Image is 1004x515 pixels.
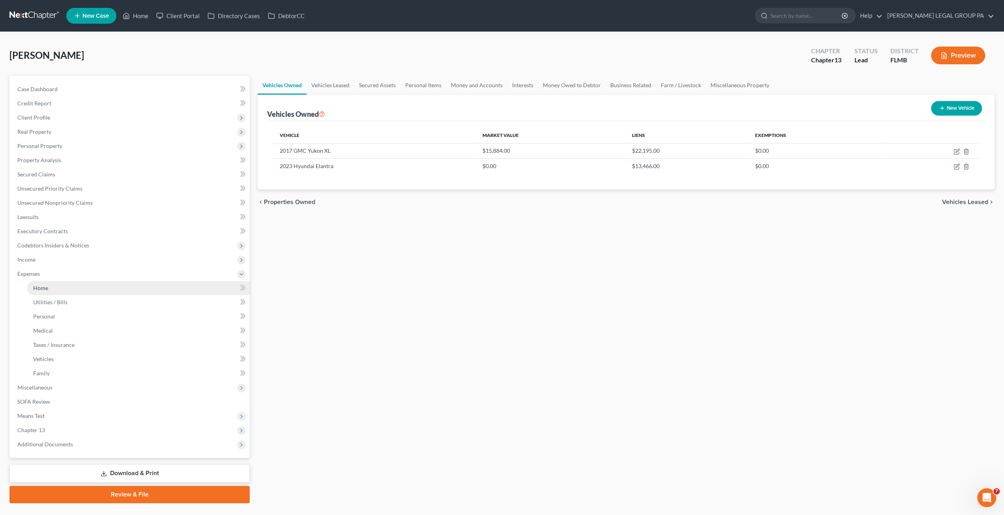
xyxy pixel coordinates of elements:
[9,49,84,61] span: [PERSON_NAME]
[17,427,45,433] span: Chapter 13
[834,56,841,64] span: 13
[856,9,882,23] a: Help
[988,199,995,205] i: chevron_right
[17,398,50,405] span: SOFA Review
[476,143,626,158] td: $15,884.00
[656,76,706,95] a: Farm / Livestock
[17,242,89,249] span: Codebtors Insiders & Notices
[890,56,918,65] div: FLMB
[606,76,656,95] a: Business Related
[17,228,68,234] span: Executory Contracts
[507,76,538,95] a: Interests
[33,327,53,334] span: Medical
[400,76,446,95] a: Personal Items
[17,142,62,149] span: Personal Property
[446,76,507,95] a: Money and Accounts
[626,159,749,174] td: $13,466.00
[27,295,250,309] a: Utilities / Bills
[33,356,54,362] span: Vehicles
[17,441,73,448] span: Additional Documents
[264,199,315,205] span: Properties Owned
[854,56,877,65] div: Lead
[883,9,994,23] a: [PERSON_NAME] LEGAL GROUP PA
[267,109,325,119] div: Vehicles Owned
[9,486,250,503] a: Review & File
[82,13,109,19] span: New Case
[626,127,749,143] th: Liens
[538,76,606,95] a: Money Owed to Debtor
[811,56,841,65] div: Chapter
[27,324,250,338] a: Medical
[748,127,882,143] th: Exemptions
[890,47,918,56] div: District
[258,76,307,95] a: Vehicles Owned
[33,285,48,291] span: Home
[11,153,250,167] a: Property Analysis
[264,9,308,23] a: DebtorCC
[258,199,264,205] i: chevron_left
[17,185,82,192] span: Unsecured Priority Claims
[476,159,626,174] td: $0.00
[770,8,843,23] input: Search by name...
[748,143,882,158] td: $0.00
[11,224,250,238] a: Executory Contracts
[204,9,264,23] a: Directory Cases
[273,127,476,143] th: Vehicle
[17,199,93,206] span: Unsecured Nonpriority Claims
[11,96,250,110] a: Credit Report
[17,213,39,220] span: Lawsuits
[706,76,774,95] a: Miscellaneous Property
[17,384,52,391] span: Miscellaneous
[17,171,55,178] span: Secured Claims
[33,313,55,320] span: Personal
[931,101,982,116] button: New Vehicle
[977,488,996,507] iframe: Intercom live chat
[993,488,1000,494] span: 7
[811,47,841,56] div: Chapter
[931,47,985,64] button: Preview
[33,341,75,348] span: Taxes / Insurance
[33,370,50,376] span: Family
[307,76,354,95] a: Vehicles Leased
[17,86,58,92] span: Case Dashboard
[11,210,250,224] a: Lawsuits
[942,199,988,205] span: Vehicles Leased
[17,128,51,135] span: Real Property
[27,352,250,366] a: Vehicles
[17,270,40,277] span: Expenses
[11,82,250,96] a: Case Dashboard
[17,157,61,163] span: Property Analysis
[11,182,250,196] a: Unsecured Priority Claims
[626,143,749,158] td: $22,195.00
[27,366,250,380] a: Family
[17,256,36,263] span: Income
[476,127,626,143] th: Market Value
[152,9,204,23] a: Client Portal
[942,199,995,205] button: Vehicles Leased chevron_right
[748,159,882,174] td: $0.00
[354,76,400,95] a: Secured Assets
[17,114,50,121] span: Client Profile
[11,167,250,182] a: Secured Claims
[27,338,250,352] a: Taxes / Insurance
[119,9,152,23] a: Home
[854,47,877,56] div: Status
[27,309,250,324] a: Personal
[17,412,45,419] span: Means Test
[273,159,476,174] td: 2023 Hyundai Elantra
[33,299,67,305] span: Utilities / Bills
[11,196,250,210] a: Unsecured Nonpriority Claims
[273,143,476,158] td: 2017 GMC Yukon XL
[258,199,315,205] button: chevron_left Properties Owned
[27,281,250,295] a: Home
[11,395,250,409] a: SOFA Review
[17,100,51,107] span: Credit Report
[9,464,250,483] a: Download & Print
